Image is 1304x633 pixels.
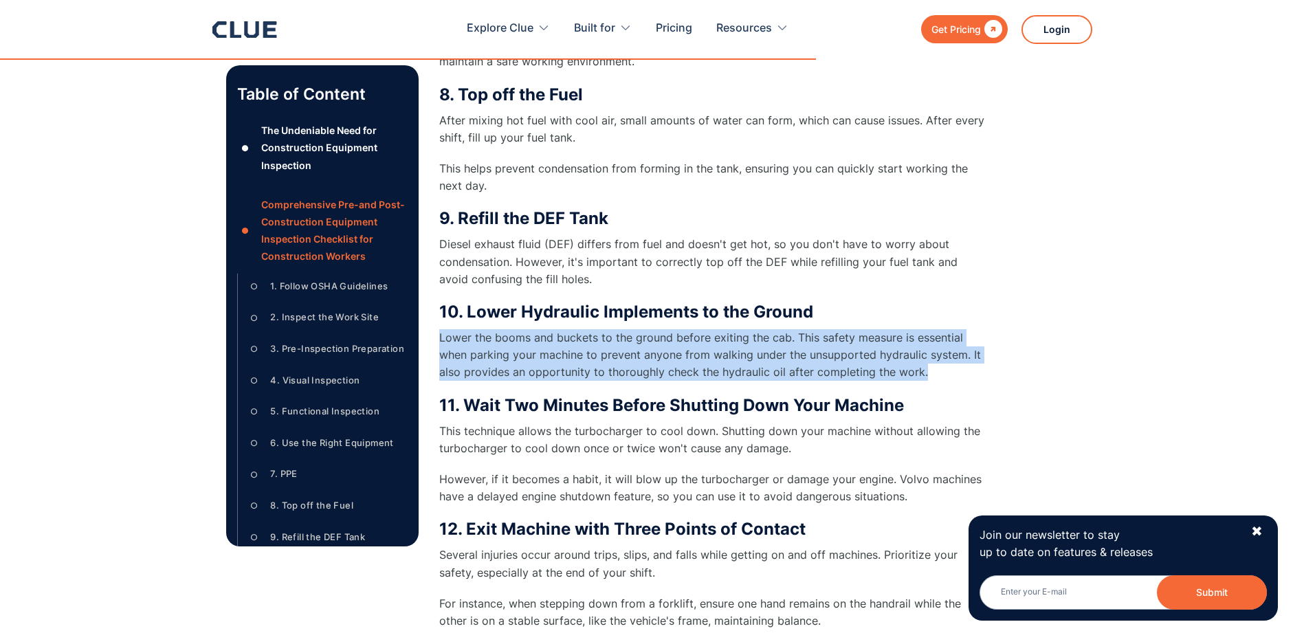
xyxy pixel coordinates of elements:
h3: 8. Top off the Fuel [439,85,989,105]
a: Login [1021,15,1092,44]
a: ○6. Use the Right Equipment [246,433,408,454]
div: ● [237,220,254,241]
div: ○ [246,464,263,485]
div: ○ [246,496,263,516]
div: ● [237,137,254,158]
h3: 11. Wait Two Minutes Before Shutting Down Your Machine [439,395,989,416]
p: Table of Content [237,83,408,105]
a: ●The Undeniable Need for Construction Equipment Inspection [237,122,408,174]
div: Get Pricing [931,21,981,38]
h3: 9. Refill the DEF Tank [439,208,989,229]
a: ○9. Refill the DEF Tank [246,526,408,547]
p: Lower the booms and buckets to the ground before exiting the cab. This safety measure is essentia... [439,329,989,381]
div: 6. Use the Right Equipment [270,434,393,452]
div: ○ [246,307,263,328]
div: 9. Refill the DEF Tank [270,529,365,546]
div: Explore Clue [467,7,550,50]
a: ○7. PPE [246,464,408,485]
div: 2. Inspect the Work Site [270,309,379,326]
a: ○5. Functional Inspection [246,401,408,422]
a: Pricing [656,7,692,50]
div: Explore Clue [467,7,533,50]
a: ○2. Inspect the Work Site [246,307,408,328]
div: 5. Functional Inspection [270,403,379,420]
a: ○1. Follow OSHA Guidelines [246,276,408,297]
p: For instance, when stepping down from a forklift, ensure one hand remains on the handrail while t... [439,595,989,630]
div:  [981,21,1002,38]
a: ●Comprehensive Pre-and Post-Construction Equipment Inspection Checklist for Construction Workers [237,196,408,265]
p: This helps prevent condensation from forming in the tank, ensuring you can quickly start working ... [439,160,989,195]
div: ○ [246,433,263,454]
button: Submit [1157,575,1267,610]
div: Built for [574,7,615,50]
div: ✖ [1251,523,1263,540]
p: Join our newsletter to stay up to date on features & releases [980,526,1238,561]
div: Resources [716,7,772,50]
p: Diesel exhaust fluid (DEF) differs from fuel and doesn't get hot, so you don't have to worry abou... [439,236,989,288]
a: ○8. Top off the Fuel [246,496,408,516]
p: After mixing hot fuel with cool air, small amounts of water can form, which can cause issues. Aft... [439,112,989,146]
div: ○ [246,370,263,390]
div: Resources [716,7,788,50]
h3: 12. Exit Machine with Three Points of Contact [439,519,989,540]
div: 7. PPE [270,465,297,482]
p: Several injuries occur around trips, slips, and falls while getting on and off machines. Prioriti... [439,546,989,581]
div: The Undeniable Need for Construction Equipment Inspection [261,122,407,174]
a: ○3. Pre-Inspection Preparation [246,339,408,359]
p: This technique allows the turbocharger to cool down. Shutting down your machine without allowing ... [439,423,989,457]
div: 4. Visual Inspection [270,372,360,389]
div: 1. Follow OSHA Guidelines [270,278,388,295]
h3: 10. Lower Hydraulic Implements to the Ground [439,302,989,322]
div: Comprehensive Pre-and Post-Construction Equipment Inspection Checklist for Construction Workers [261,196,407,265]
div: 8. Top off the Fuel [270,497,353,514]
div: ○ [246,339,263,359]
div: 3. Pre-Inspection Preparation [270,340,404,357]
div: Built for [574,7,632,50]
input: Enter your E-mail [980,575,1267,610]
p: However, if it becomes a habit, it will blow up the turbocharger or damage your engine. Volvo mac... [439,471,989,505]
a: Get Pricing [921,15,1008,43]
div: ○ [246,401,263,422]
div: ○ [246,526,263,547]
a: ○4. Visual Inspection [246,370,408,390]
div: ○ [246,276,263,297]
